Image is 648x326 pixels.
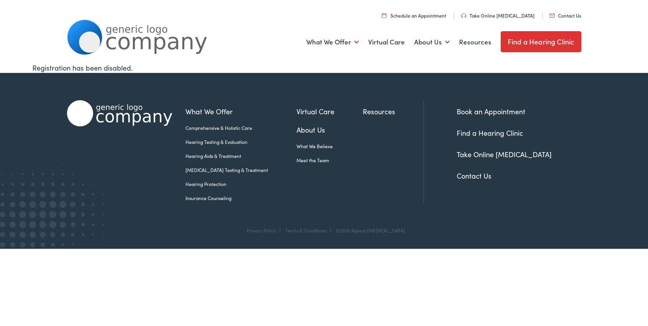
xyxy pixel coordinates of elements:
[247,227,276,234] a: Privacy Policy
[332,228,405,233] div: ©2025 Alpaca [MEDICAL_DATA]
[549,12,581,19] a: Contact Us
[501,31,581,52] a: Find a Hearing Clinic
[382,13,387,18] img: utility icon
[185,181,297,188] a: Hearing Protection
[457,171,491,181] a: Contact Us
[185,138,297,145] a: Hearing Testing & Evaluation
[368,28,405,57] a: Virtual Care
[185,195,297,202] a: Insurance Counseling
[185,167,297,174] a: [MEDICAL_DATA] Testing & Treatment
[382,12,446,19] a: Schedule an Appointment
[457,106,525,116] a: Book an Appointment
[297,143,363,150] a: What We Believe
[67,100,172,126] img: Alpaca Audiology
[414,28,450,57] a: About Us
[457,149,552,159] a: Take Online [MEDICAL_DATA]
[461,13,466,18] img: utility icon
[285,227,327,234] a: Terms & Conditions
[297,157,363,164] a: Meet the Team
[457,128,523,138] a: Find a Hearing Clinic
[363,106,424,117] a: Resources
[185,152,297,159] a: Hearing Aids & Treatment
[306,28,359,57] a: What We Offer
[459,28,491,57] a: Resources
[297,124,363,135] a: About Us
[185,106,297,117] a: What We Offer
[32,62,616,73] div: Registration has been disabled.
[185,124,297,131] a: Comprehensive & Holistic Care
[549,14,555,18] img: utility icon
[297,106,363,117] a: Virtual Care
[461,12,535,19] a: Take Online [MEDICAL_DATA]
